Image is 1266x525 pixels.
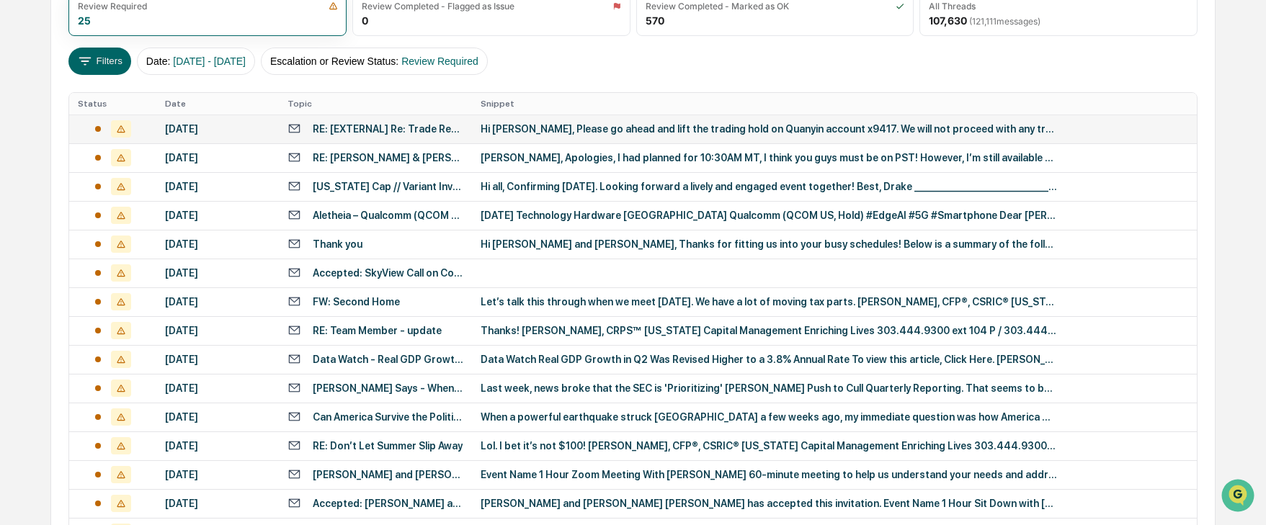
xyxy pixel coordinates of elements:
div: [US_STATE] Cap // Variant Investments - Impact Event [Confirmed] [313,181,463,192]
div: RE: Team Member - update [313,325,442,336]
div: [DATE] [165,210,270,221]
div: Thank you [313,238,362,250]
div: RE: [EXTERNAL] Re: Trade Request (quallc) [313,123,463,135]
div: [DATE] [165,382,270,394]
button: Escalation or Review Status:Review Required [261,48,488,75]
div: Review Completed - Flagged as Issue [362,1,514,12]
div: [DATE] [165,498,270,509]
div: Last week, news broke that the SEC is 'Prioritizing' [PERSON_NAME] Push to Cull Quarterly Reporti... [481,382,1057,394]
div: [PERSON_NAME] Says - When Less is More [313,382,463,394]
div: [PERSON_NAME] and [PERSON_NAME] [PERSON_NAME] has accepted this invitation. Event Name 1 Hour Sit... [481,498,1057,509]
div: Start new chat [49,110,236,125]
span: Attestations [119,181,179,196]
div: Thanks! [PERSON_NAME], CRPS™ [US_STATE] Capital Management Enriching Lives 303.444.9300 ext 104 P... [481,325,1057,336]
div: 🖐️ [14,183,26,194]
div: Review Completed - Marked as OK [646,1,789,12]
img: icon [329,1,338,11]
iframe: Open customer support [1220,477,1259,516]
div: [DATE] [165,296,270,308]
img: icon [896,1,904,11]
div: [PERSON_NAME], Apologies, I had planned for 10:30AM MT, I think you guys must be on PST! However,... [481,152,1057,163]
div: Hi all, Confirming [DATE]. Looking forward a lively and engaged event together! Best, Drake _____... [481,181,1057,192]
div: FW: Second Home [313,296,400,308]
button: Date:[DATE] - [DATE] [137,48,255,75]
div: All Threads [929,1,976,12]
div: Hi [PERSON_NAME] and [PERSON_NAME], Thanks for fitting us into your busy schedules! Below is a su... [481,238,1057,250]
button: Filters [68,48,131,75]
div: RE: Don’t Let Summer Slip Away [313,440,463,452]
div: 🗄️ [104,183,116,194]
img: 1746055101610-c473b297-6a78-478c-a979-82029cc54cd1 [14,110,40,136]
span: Review Required [401,55,478,67]
div: [DATE] [165,123,270,135]
span: Pylon [143,244,174,255]
div: Review Required [78,1,147,12]
div: Data Watch Real GDP Growth in Q2 Was Revised Higher to a 3.8% Annual Rate To view this article, C... [481,354,1057,365]
div: 🔎 [14,210,26,222]
th: Topic [279,93,472,115]
div: Accepted: [PERSON_NAME] and [PERSON_NAME] @ [DATE] 11am - 12pm (CST) ([PERSON_NAME]) [313,498,463,509]
div: 570 [646,14,664,27]
div: [DATE] [165,152,270,163]
div: [PERSON_NAME] and [PERSON_NAME] [PERSON_NAME] and [PERSON_NAME] [313,469,463,480]
div: [DATE] [165,469,270,480]
button: Start new chat [245,115,262,132]
div: 107,630 [929,14,1040,27]
div: [DATE] [165,325,270,336]
div: Lol. I bet it’s not $100! [PERSON_NAME], CFP®, CSRIC® [US_STATE] Capital Management Enriching Liv... [481,440,1057,452]
div: [DATE] [165,440,270,452]
div: 25 [78,14,91,27]
a: 🔎Data Lookup [9,203,97,229]
div: Event Name 1 Hour Zoom Meeting With [PERSON_NAME] 60-minute meeting to help us understand your ne... [481,469,1057,480]
a: 🗄️Attestations [99,176,184,202]
th: Status [69,93,156,115]
div: Let’s talk this through when we meet [DATE]. We have a lot of moving tax parts. [PERSON_NAME], CF... [481,296,1057,308]
div: Accepted: SkyView Call on Corporate Guaranty - [PERSON_NAME] [313,267,463,279]
span: [DATE] - [DATE] [173,55,246,67]
span: Data Lookup [29,209,91,223]
th: Snippet [472,93,1196,115]
a: 🖐️Preclearance [9,176,99,202]
div: [DATE] [165,181,270,192]
div: Data Watch - Real GDP Growth in Q2 Was Revised Higher to a 3.8% Annual Rate [313,354,463,365]
div: When a powerful earthquake struck [GEOGRAPHIC_DATA] a few weeks ago, my immediate question was ho... [481,411,1057,423]
div: 0 [362,14,368,27]
div: Can America Survive the Politics of Hate? [313,411,463,423]
a: Powered byPylon [102,243,174,255]
span: Preclearance [29,181,93,196]
div: [DATE] [165,267,270,279]
th: Date [156,93,279,115]
div: Hi [PERSON_NAME], Please go ahead and lift the trading hold on Quanyin account x9417. We will not... [481,123,1057,135]
div: [DATE] [165,354,270,365]
div: [DATE] Technology Hardware [GEOGRAPHIC_DATA] Qualcomm (QCOM US, Hold) #EdgeAI #5G #Smartphone Dea... [481,210,1057,221]
div: [DATE] [165,238,270,250]
div: Aletheia – Qualcomm (QCOM US, Hold) – Losing exclusiveness [313,210,463,221]
div: RE: [PERSON_NAME] & [PERSON_NAME] [313,152,463,163]
div: [DATE] [165,411,270,423]
img: icon [612,1,621,11]
div: We're available if you need us! [49,125,182,136]
span: ( 121,111 messages) [969,16,1040,27]
p: How can we help? [14,30,262,53]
